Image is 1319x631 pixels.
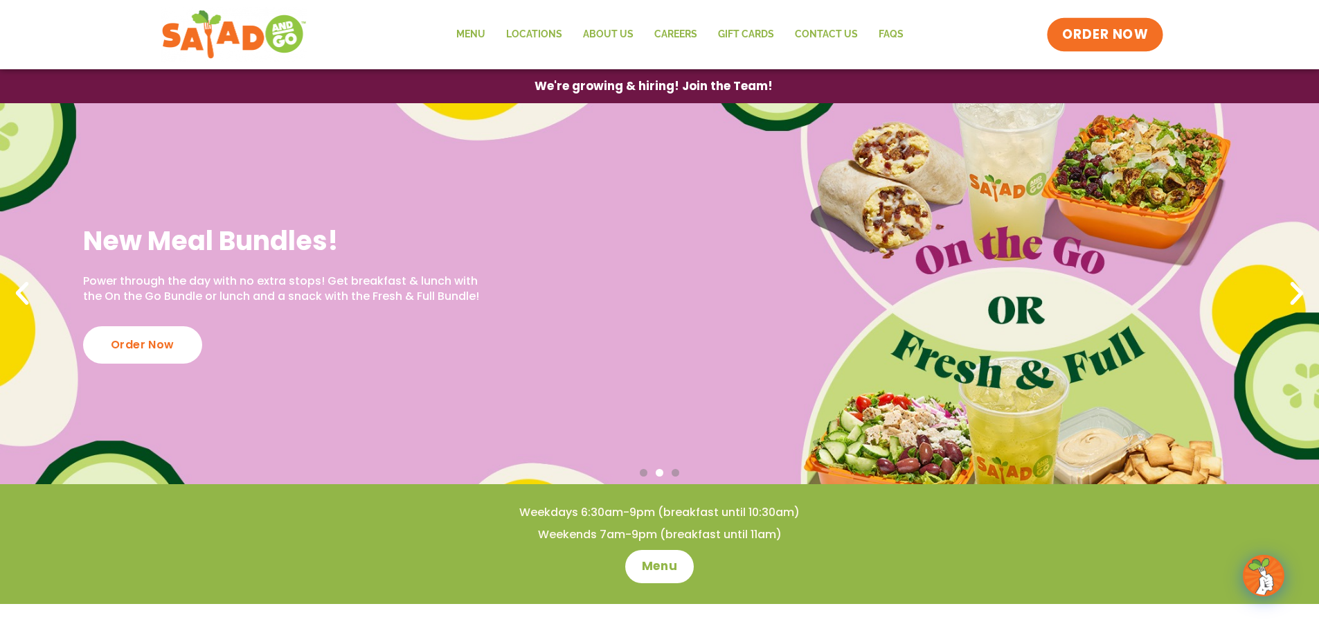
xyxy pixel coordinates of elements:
[7,278,37,309] div: Previous slide
[868,19,914,51] a: FAQs
[642,558,677,575] span: Menu
[83,326,202,364] div: Order Now
[784,19,868,51] a: Contact Us
[656,469,663,477] span: Go to slide 2
[1062,26,1148,44] span: ORDER NOW
[446,19,496,51] a: Menu
[1047,18,1163,51] a: ORDER NOW
[28,527,1291,542] h4: Weekends 7am-9pm (breakfast until 11am)
[496,19,573,51] a: Locations
[672,469,679,477] span: Go to slide 3
[514,70,793,103] a: We're growing & hiring! Join the Team!
[446,19,914,51] nav: Menu
[535,80,773,92] span: We're growing & hiring! Join the Team!
[161,7,307,62] img: new-SAG-logo-768×292
[573,19,644,51] a: About Us
[83,274,491,305] p: Power through the day with no extra stops! Get breakfast & lunch with the On the Go Bundle or lun...
[1244,556,1283,595] img: wpChatIcon
[83,224,491,258] h2: New Meal Bundles!
[640,469,647,477] span: Go to slide 1
[708,19,784,51] a: GIFT CARDS
[28,505,1291,520] h4: Weekdays 6:30am-9pm (breakfast until 10:30am)
[1282,278,1312,309] div: Next slide
[644,19,708,51] a: Careers
[625,550,694,583] a: Menu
